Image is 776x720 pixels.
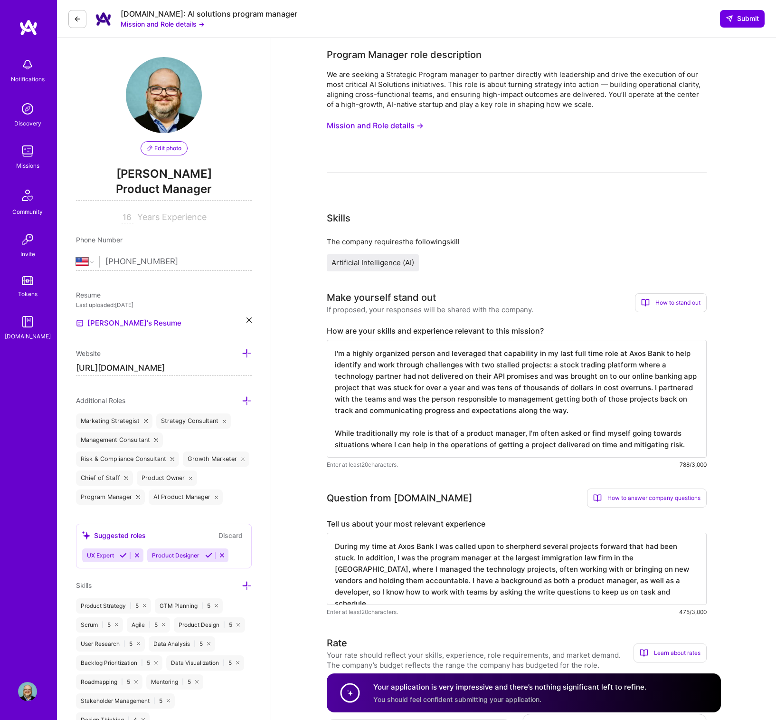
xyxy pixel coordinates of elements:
span: | [123,640,125,648]
input: http://... [76,361,252,376]
i: icon Close [134,680,138,683]
input: XX [122,212,133,223]
span: Website [76,349,101,357]
i: icon Close [154,661,158,664]
i: icon BookOpen [641,298,650,307]
div: [DOMAIN_NAME]: AI solutions program manager [121,9,297,19]
textarea: During my time at Axos Bank I was called upon to sherpherd several projects forward that had been... [327,533,707,605]
div: The company requires the following skill [327,237,707,247]
input: +1 (000) 000-0000 [105,248,252,276]
span: Artificial Intelligence (AI) [331,258,414,267]
img: Company Logo [94,10,113,29]
a: [PERSON_NAME]'s Resume [76,317,181,329]
i: icon Close [189,476,193,480]
span: | [102,621,104,629]
div: Notifications [11,74,45,84]
div: 788/3,000 [680,460,707,470]
label: Tell us about your most relevant experience [327,519,707,529]
i: icon Close [167,699,170,702]
div: How to stand out [635,293,707,312]
i: icon SuggestedTeams [82,531,90,539]
i: icon Close [144,419,148,423]
i: icon Close [223,419,227,423]
div: Learn about rates [634,643,707,662]
div: We are seeking a Strategic Program manager to partner directly with leadership and drive the exec... [327,69,707,109]
label: How are your skills and experience relevant to this mission? [327,326,707,336]
div: AI Product Manager [149,490,223,505]
div: Mentoring 5 [146,674,203,690]
div: Chief of Staff [76,470,133,486]
i: icon Close [124,476,128,480]
i: icon PencilPurple [147,145,152,151]
span: Product Designer [152,552,199,559]
div: Tokens [18,289,38,299]
div: Strategy Consultant [156,413,231,429]
i: icon Close [207,642,210,645]
button: Edit photo [141,141,188,155]
i: icon Close [137,642,140,645]
div: Scrum 5 [76,617,123,633]
div: Suggested roles [82,530,146,540]
div: Skills [327,211,350,225]
i: icon Close [162,623,165,626]
i: icon Close [143,604,146,607]
span: Additional Roles [76,396,125,404]
img: discovery [18,99,37,118]
span: You should feel confident submitting your application. [373,695,541,703]
i: icon BookOpen [593,494,602,502]
div: Marketing Strategist [76,413,152,429]
i: icon Close [195,680,199,683]
span: | [223,659,225,667]
i: icon Close [154,438,158,442]
div: Program Manager [76,490,145,505]
span: | [201,602,203,610]
i: icon SendLight [726,15,733,22]
i: icon Close [237,623,240,626]
div: User Research 5 [76,636,145,652]
i: icon LeftArrowDark [74,15,81,23]
div: Rate [327,636,347,650]
i: icon Close [236,661,239,664]
span: Resume [76,291,101,299]
i: icon Close [170,457,174,461]
div: Last uploaded: [DATE] [76,300,252,310]
div: Discovery [14,118,41,128]
div: Community [12,207,43,217]
div: Product Owner [137,470,198,486]
span: | [182,678,184,686]
i: icon Close [115,623,118,626]
div: Growth Marketer [183,451,250,467]
div: If proposed, your responses will be shared with the company. [327,305,533,315]
i: icon Close [215,495,218,499]
button: Submit [720,10,765,27]
img: User Avatar [126,57,202,133]
span: Enter at least 20 characters. [327,607,398,617]
a: User Avatar [16,682,39,701]
div: How to answer company questions [587,489,707,508]
div: Question from [DOMAIN_NAME] [327,491,473,505]
span: Phone Number [76,236,123,244]
i: icon BookOpen [640,649,648,657]
img: teamwork [18,142,37,161]
i: Accept [120,552,127,559]
span: | [149,621,151,629]
span: | [130,602,132,610]
span: | [121,678,123,686]
div: Product Strategy 5 [76,598,151,614]
span: [PERSON_NAME] [76,167,252,181]
span: | [153,697,155,705]
i: Accept [205,552,212,559]
span: Submit [726,14,759,23]
div: Missions [16,161,39,171]
div: [DOMAIN_NAME] [5,331,51,341]
img: Resume [76,319,84,327]
div: GTM Planning 5 [155,598,223,614]
div: Management Consultant [76,432,163,448]
h4: Your application is very impressive and there’s nothing significant left to refine. [373,682,646,692]
span: Product Manager [76,181,252,201]
img: Community [16,184,39,207]
button: Mission and Role details → [327,117,424,134]
div: Agile 5 [127,617,170,633]
div: Backlog Prioritization 5 [76,655,162,671]
div: Program Manager role description [327,48,482,62]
